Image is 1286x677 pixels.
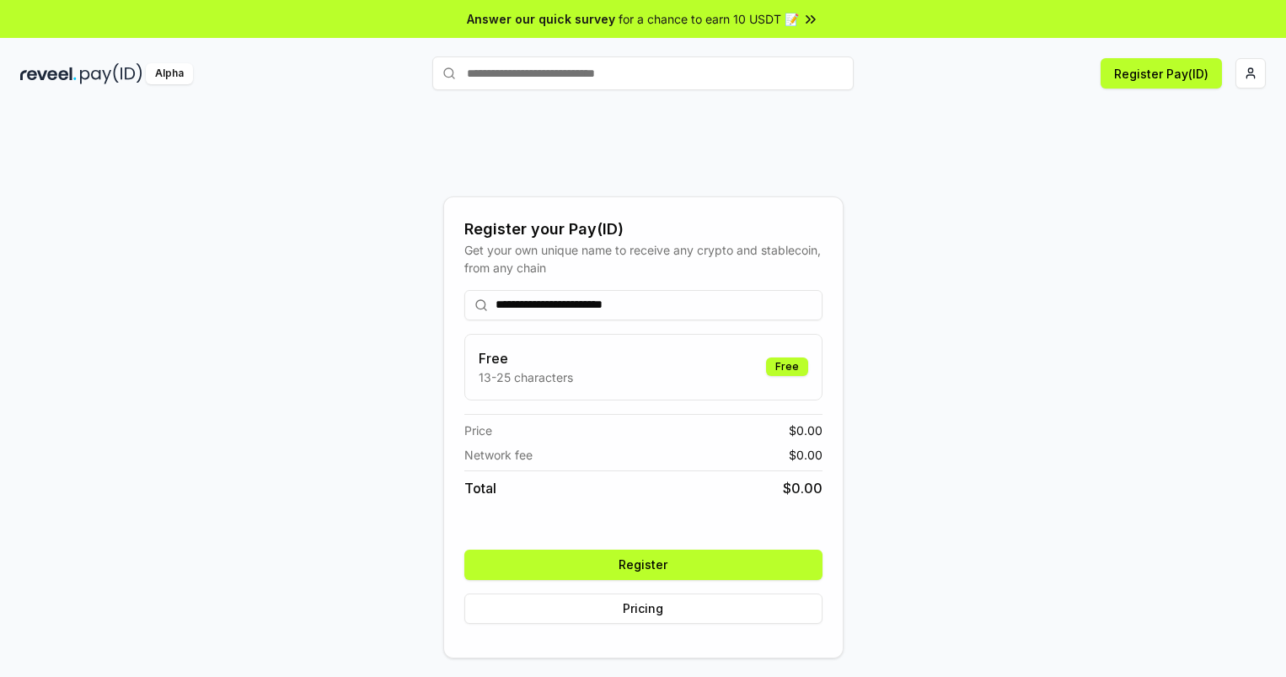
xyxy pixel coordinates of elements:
[464,478,496,498] span: Total
[1101,58,1222,89] button: Register Pay(ID)
[766,357,808,376] div: Free
[464,594,823,624] button: Pricing
[479,368,573,386] p: 13-25 characters
[464,550,823,580] button: Register
[464,241,823,277] div: Get your own unique name to receive any crypto and stablecoin, from any chain
[20,63,77,84] img: reveel_dark
[464,422,492,439] span: Price
[146,63,193,84] div: Alpha
[479,348,573,368] h3: Free
[789,446,823,464] span: $ 0.00
[467,10,615,28] span: Answer our quick survey
[789,422,823,439] span: $ 0.00
[783,478,823,498] span: $ 0.00
[464,218,823,241] div: Register your Pay(ID)
[619,10,799,28] span: for a chance to earn 10 USDT 📝
[464,446,533,464] span: Network fee
[80,63,142,84] img: pay_id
